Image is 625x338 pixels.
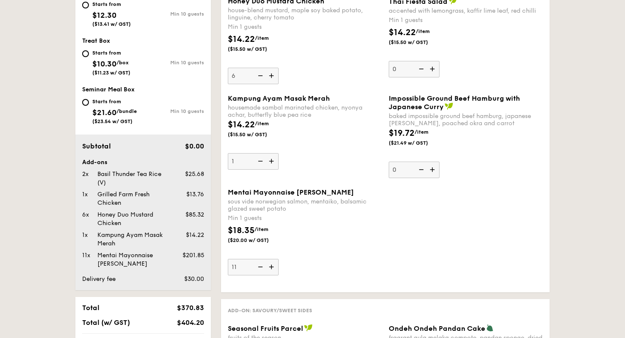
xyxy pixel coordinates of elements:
input: Mentai Mayonnaise [PERSON_NAME]sous vide norwegian salmon, mentaiko, balsamic glazed sweet potato... [228,259,279,275]
div: baked impossible ground beef hamburg, japanese [PERSON_NAME], poached okra and carrot [389,113,543,127]
span: ($23.54 w/ GST) [92,118,133,124]
span: ($13.41 w/ GST) [92,21,131,27]
span: /bundle [116,108,137,114]
span: $404.20 [177,319,204,327]
div: sous vide norwegian salmon, mentaiko, balsamic glazed sweet potato [228,198,382,212]
img: icon-add.58712e84.svg [266,68,279,84]
div: Min 10 guests [143,11,204,17]
input: Kampung Ayam Masak Merahhousemade sambal marinated chicken, nyonya achar, butterfly blue pea rice... [228,153,279,170]
span: Total (w/ GST) [82,319,130,327]
div: Add-ons [82,158,204,167]
img: icon-add.58712e84.svg [266,259,279,275]
span: Kampung Ayam Masak Merah [228,94,330,102]
span: $12.30 [92,11,116,20]
img: icon-vegan.f8ff3823.svg [304,324,312,332]
span: /item [416,28,430,34]
span: $25.68 [185,170,204,178]
input: Starts from$21.60/bundle($23.54 w/ GST)Min 10 guests [82,99,89,106]
span: $13.76 [186,191,204,198]
span: $85.32 [185,211,204,218]
span: $370.83 [177,304,204,312]
img: icon-reduce.1d2dbef1.svg [253,68,266,84]
div: 1x [79,190,94,199]
span: Delivery fee [82,275,116,283]
input: Starts from$10.30/box($11.23 w/ GST)Min 10 guests [82,50,89,57]
span: Treat Box [82,37,110,44]
div: Min 10 guests [143,60,204,66]
span: $14.22 [228,34,255,44]
span: ($15.50 w/ GST) [389,39,446,46]
span: $10.30 [92,59,116,69]
span: ($21.49 w/ GST) [389,140,446,146]
img: icon-reduce.1d2dbef1.svg [253,153,266,169]
span: /item [415,129,429,135]
span: Subtotal [82,142,111,150]
img: icon-add.58712e84.svg [427,162,440,178]
span: $30.00 [184,275,204,283]
span: $18.35 [228,225,254,236]
div: 2x [79,170,94,179]
img: icon-vegetarian.fe4039eb.svg [486,324,494,332]
span: /item [255,35,269,41]
span: $19.72 [389,128,415,138]
span: /item [255,121,269,126]
span: Mentai Mayonnaise [PERSON_NAME] [228,188,354,196]
span: ($20.00 w/ GST) [228,237,285,244]
img: icon-add.58712e84.svg [427,61,440,77]
div: 6x [79,211,94,219]
div: housemade sambal marinated chicken, nyonya achar, butterfly blue pea rice [228,104,382,118]
img: icon-reduce.1d2dbef1.svg [414,162,427,178]
span: Seminar Meal Box [82,86,135,93]
input: Impossible Ground Beef Hamburg with Japanese Currybaked impossible ground beef hamburg, japanese ... [389,162,440,178]
span: $21.60 [92,108,116,117]
div: Min 1 guests [228,214,382,223]
input: Honey Duo Mustard Chickenhouse-blend mustard, maple soy baked potato, linguine, cherry tomatoMin ... [228,68,279,84]
div: Basil Thunder Tea Rice (V) [94,170,171,187]
span: ($11.23 w/ GST) [92,70,130,76]
div: Starts from [92,98,137,105]
img: icon-reduce.1d2dbef1.svg [414,61,427,77]
span: $14.22 [186,231,204,239]
div: Honey Duo Mustard Chicken [94,211,171,228]
span: Impossible Ground Beef Hamburg with Japanese Curry [389,94,520,111]
span: Total [82,304,100,312]
span: ($15.50 w/ GST) [228,46,285,52]
span: $201.85 [183,252,204,259]
span: ($15.50 w/ GST) [228,131,285,138]
div: 11x [79,251,94,260]
span: $14.22 [228,120,255,130]
div: accented with lemongrass, kaffir lime leaf, red chilli [389,7,543,14]
div: 1x [79,231,94,239]
span: Ondeh Ondeh Pandan Cake [389,324,485,333]
div: house-blend mustard, maple soy baked potato, linguine, cherry tomato [228,7,382,21]
span: Seasonal Fruits Parcel [228,324,303,333]
span: /item [254,226,268,232]
img: icon-add.58712e84.svg [266,153,279,169]
span: Add-on: Savoury/Sweet Sides [228,308,312,313]
div: Grilled Farm Fresh Chicken [94,190,171,207]
span: /box [116,60,129,66]
div: Min 10 guests [143,108,204,114]
span: $0.00 [185,142,204,150]
span: $14.22 [389,27,416,38]
img: icon-reduce.1d2dbef1.svg [253,259,266,275]
div: Mentai Mayonnaise [PERSON_NAME] [94,251,171,268]
div: Min 1 guests [389,16,543,25]
div: Starts from [92,49,130,56]
div: Min 1 guests [228,23,382,31]
input: Starts from$12.30($13.41 w/ GST)Min 10 guests [82,2,89,8]
div: Starts from [92,1,131,8]
div: Kampung Ayam Masak Merah [94,231,171,248]
img: icon-vegan.f8ff3823.svg [445,102,453,110]
input: Thai Fiesta Saladaccented with lemongrass, kaffir lime leaf, red chilliMin 1 guests$14.22/item($1... [389,61,440,77]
